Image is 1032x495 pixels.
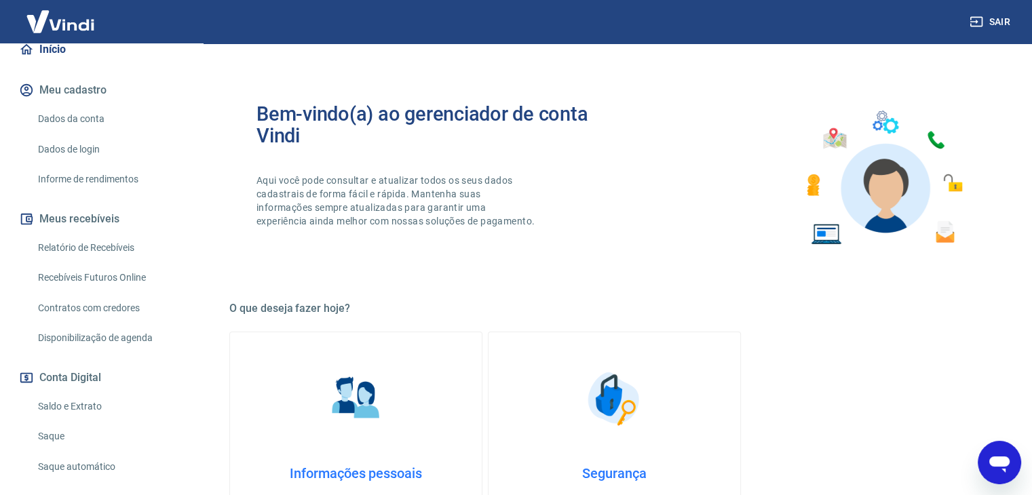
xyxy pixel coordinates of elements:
a: Início [16,35,187,64]
img: Segurança [581,365,649,433]
button: Conta Digital [16,363,187,393]
a: Disponibilização de agenda [33,324,187,352]
p: Aqui você pode consultar e atualizar todos os seus dados cadastrais de forma fácil e rápida. Mant... [256,174,537,228]
img: Informações pessoais [322,365,390,433]
a: Contratos com credores [33,294,187,322]
a: Dados de login [33,136,187,163]
button: Meus recebíveis [16,204,187,234]
a: Relatório de Recebíveis [33,234,187,262]
a: Recebíveis Futuros Online [33,264,187,292]
a: Saque [33,422,187,450]
h5: O que deseja fazer hoje? [229,302,999,315]
a: Saque automático [33,453,187,481]
h2: Bem-vindo(a) ao gerenciador de conta Vindi [256,103,615,146]
a: Dados da conta [33,105,187,133]
h4: Informações pessoais [252,465,460,481]
button: Sair [967,9,1016,35]
button: Meu cadastro [16,75,187,105]
img: Vindi [16,1,104,42]
iframe: Botão para abrir a janela de mensagens [978,441,1021,484]
a: Saldo e Extrato [33,393,187,420]
img: Imagem de um avatar masculino com diversos icones exemplificando as funcionalidades do gerenciado... [795,103,972,253]
a: Informe de rendimentos [33,165,187,193]
h4: Segurança [510,465,719,481]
